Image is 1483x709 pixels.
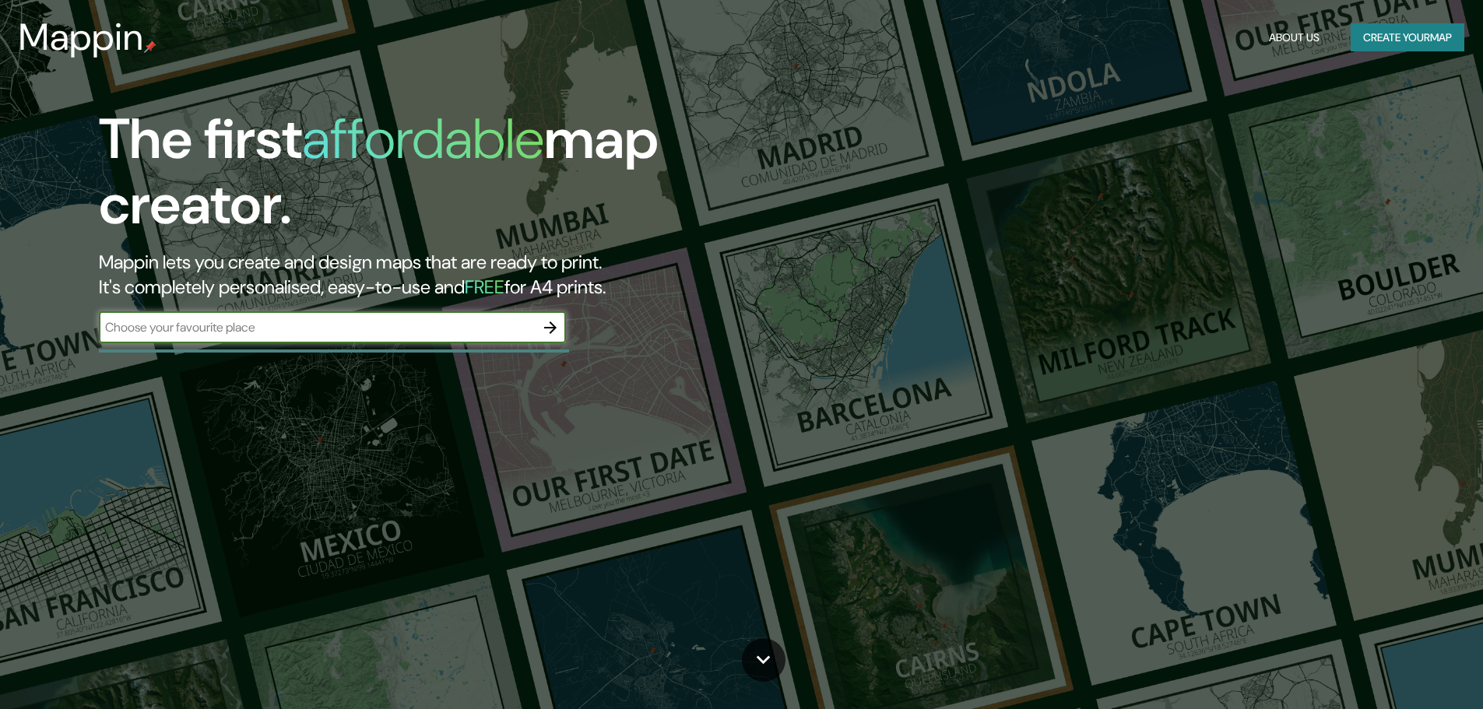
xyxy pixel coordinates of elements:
[1263,23,1326,52] button: About Us
[99,318,535,336] input: Choose your favourite place
[465,275,504,299] h5: FREE
[302,103,544,175] h1: affordable
[144,40,156,53] img: mappin-pin
[99,107,841,250] h1: The first map creator.
[1351,23,1464,52] button: Create yourmap
[19,16,144,59] h3: Mappin
[99,250,841,300] h2: Mappin lets you create and design maps that are ready to print. It's completely personalised, eas...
